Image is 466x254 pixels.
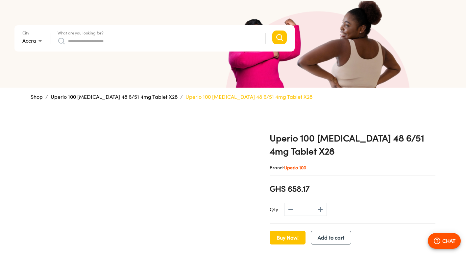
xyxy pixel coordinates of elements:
[22,31,29,35] label: City
[270,132,435,158] h1: Uperio 100 [MEDICAL_DATA] 48 6/51 4mg Tablet X28
[270,164,435,171] p: Brand:
[311,231,351,244] button: Add to cart
[31,94,43,100] a: Shop
[22,36,44,46] div: Accra
[442,237,455,245] p: CHAT
[272,31,287,44] button: Search
[180,93,183,101] li: /
[45,93,48,101] li: /
[51,94,178,100] a: Uperio 100 [MEDICAL_DATA] 48 6/51 4mg Tablet X28
[270,231,306,244] button: Buy Now!
[185,93,312,101] p: Uperio 100 [MEDICAL_DATA] 48 6/51 4mg Tablet X28
[58,31,104,35] label: What are you looking for?
[31,93,436,101] nav: breadcrumb
[314,203,327,216] span: increase
[270,205,278,213] p: Qty
[277,233,299,242] span: Buy Now!
[318,233,344,242] span: Add to cart
[428,233,461,249] button: CHAT
[270,183,309,194] span: GHS 658.17
[284,165,306,170] span: Uperio 100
